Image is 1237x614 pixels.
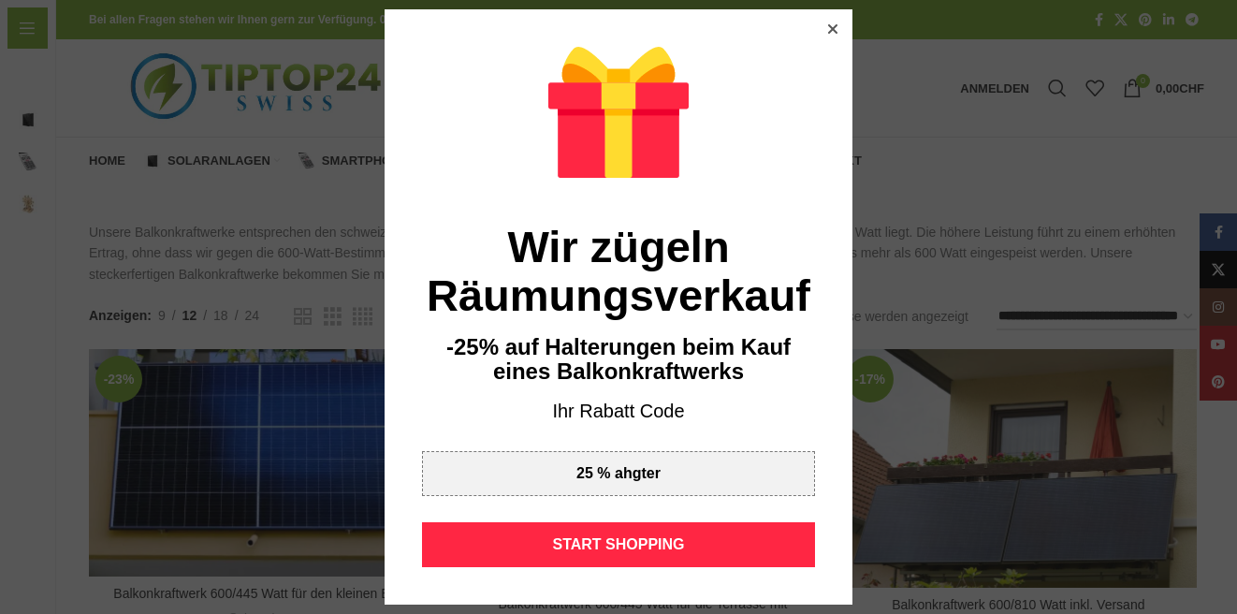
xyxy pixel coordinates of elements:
div: 25 % ahgter [422,451,815,496]
div: -25% auf Halterungen beim Kauf eines Balkonkraftwerks [422,335,815,385]
div: 25 % ahgter [576,466,661,481]
div: Ihr Rabatt Code [422,399,815,425]
div: Wir zügeln Räumungsverkauf [422,223,815,319]
div: START SHOPPING [422,522,815,567]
